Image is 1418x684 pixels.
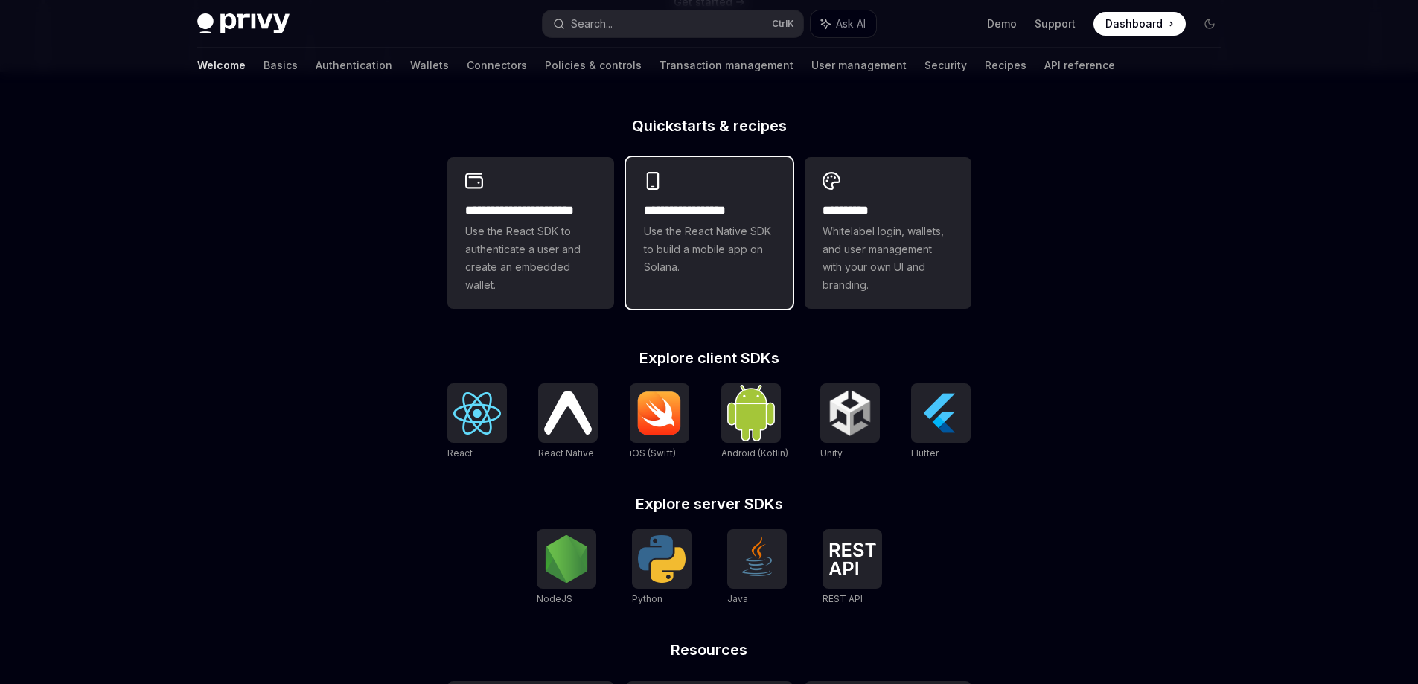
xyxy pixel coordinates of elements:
[924,48,967,83] a: Security
[543,535,590,583] img: NodeJS
[820,383,880,461] a: UnityUnity
[571,15,613,33] div: Search...
[644,223,775,276] span: Use the React Native SDK to build a mobile app on Solana.
[1093,12,1186,36] a: Dashboard
[1198,12,1221,36] button: Toggle dark mode
[911,383,971,461] a: FlutterFlutter
[811,48,907,83] a: User management
[197,48,246,83] a: Welcome
[826,389,874,437] img: Unity
[1035,16,1076,31] a: Support
[638,535,686,583] img: Python
[632,529,692,607] a: PythonPython
[811,10,876,37] button: Ask AI
[828,543,876,575] img: REST API
[721,383,788,461] a: Android (Kotlin)Android (Kotlin)
[985,48,1026,83] a: Recipes
[197,13,290,34] img: dark logo
[727,529,787,607] a: JavaJava
[538,383,598,461] a: React NativeReact Native
[447,351,971,365] h2: Explore client SDKs
[733,535,781,583] img: Java
[727,385,775,441] img: Android (Kotlin)
[823,529,882,607] a: REST APIREST API
[465,223,596,294] span: Use the React SDK to authenticate a user and create an embedded wallet.
[836,16,866,31] span: Ask AI
[823,593,863,604] span: REST API
[660,48,793,83] a: Transaction management
[1044,48,1115,83] a: API reference
[632,593,662,604] span: Python
[264,48,298,83] a: Basics
[544,391,592,434] img: React Native
[545,48,642,83] a: Policies & controls
[630,447,676,458] span: iOS (Swift)
[316,48,392,83] a: Authentication
[727,593,748,604] span: Java
[626,157,793,309] a: **** **** **** ***Use the React Native SDK to build a mobile app on Solana.
[1105,16,1163,31] span: Dashboard
[772,18,794,30] span: Ctrl K
[917,389,965,437] img: Flutter
[721,447,788,458] span: Android (Kotlin)
[410,48,449,83] a: Wallets
[987,16,1017,31] a: Demo
[537,529,596,607] a: NodeJSNodeJS
[467,48,527,83] a: Connectors
[823,223,954,294] span: Whitelabel login, wallets, and user management with your own UI and branding.
[447,383,507,461] a: ReactReact
[805,157,971,309] a: **** *****Whitelabel login, wallets, and user management with your own UI and branding.
[630,383,689,461] a: iOS (Swift)iOS (Swift)
[538,447,594,458] span: React Native
[537,593,572,604] span: NodeJS
[453,392,501,435] img: React
[636,391,683,435] img: iOS (Swift)
[447,496,971,511] h2: Explore server SDKs
[447,642,971,657] h2: Resources
[447,447,473,458] span: React
[447,118,971,133] h2: Quickstarts & recipes
[911,447,939,458] span: Flutter
[543,10,803,37] button: Search...CtrlK
[820,447,843,458] span: Unity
